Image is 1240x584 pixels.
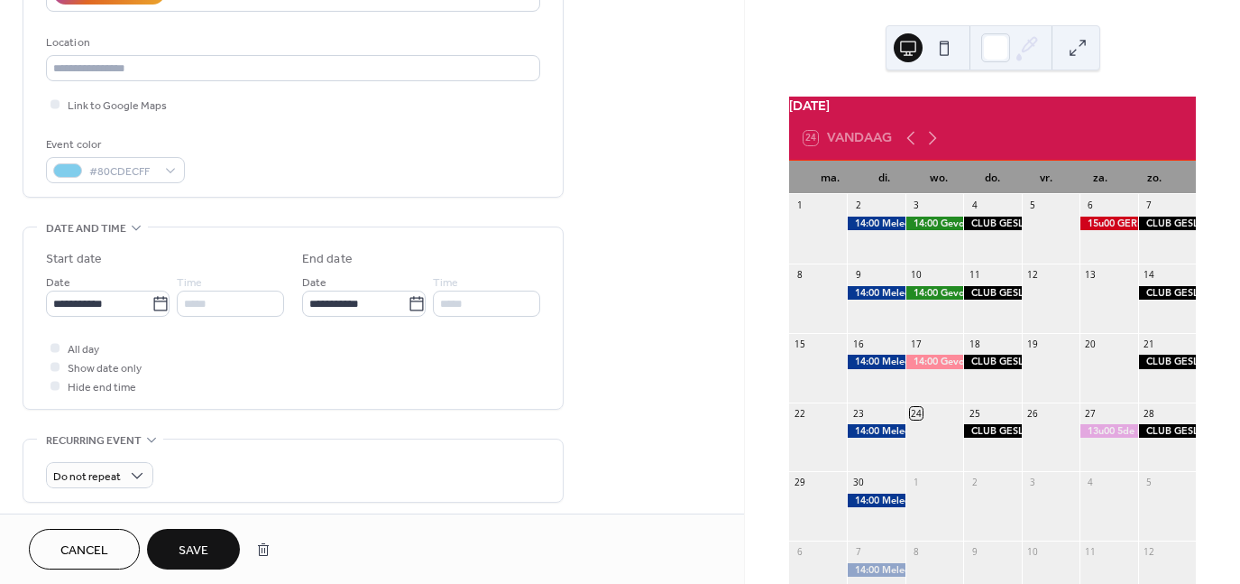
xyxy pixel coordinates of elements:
[910,338,923,350] div: 17
[1143,407,1155,420] div: 28
[1143,199,1155,212] div: 7
[89,162,156,181] span: #80CDECFF
[910,268,923,281] div: 10
[794,477,806,489] div: 29
[147,529,240,570] button: Save
[910,546,923,559] div: 8
[852,338,865,350] div: 16
[302,250,353,269] div: End date
[1085,546,1098,559] div: 11
[794,338,806,350] div: 15
[789,97,1196,116] div: [DATE]
[969,338,981,350] div: 18
[302,273,326,292] span: Date
[68,378,136,397] span: Hide end time
[68,340,99,359] span: All day
[1079,217,1137,230] div: 15u00 GERESERVEERD (Jefke)
[852,268,865,281] div: 9
[847,563,905,577] div: 14:00 Melee
[1138,424,1196,438] div: CLUB GESLOTEN
[969,407,981,420] div: 25
[852,199,865,212] div: 2
[858,161,912,195] div: di.
[963,286,1021,300] div: CLUB GESLOTEN
[794,546,806,559] div: 6
[910,407,923,420] div: 24
[1138,355,1196,368] div: CLUB GESLOTEN
[852,477,865,489] div: 30
[68,359,142,378] span: Show date only
[1026,407,1039,420] div: 26
[852,546,865,559] div: 7
[1085,477,1098,489] div: 4
[46,33,537,52] div: Location
[1085,338,1098,350] div: 20
[1019,161,1073,195] div: vr.
[433,273,458,292] span: Time
[905,217,963,230] div: 14:00 Gevormde doubletten - W19
[969,546,981,559] div: 9
[847,355,905,368] div: 14:00 Melee
[1138,217,1196,230] div: CLUB GESLOTEN
[963,217,1021,230] div: CLUB GESLOTEN
[969,199,981,212] div: 4
[794,268,806,281] div: 8
[179,542,208,561] span: Save
[1143,546,1155,559] div: 12
[852,407,865,420] div: 23
[46,250,102,269] div: Start date
[1143,268,1155,281] div: 14
[53,467,121,487] span: Do not repeat
[905,355,963,368] div: 14:00 Gevormde doubletten - ZP
[46,219,126,238] span: Date and time
[912,161,966,195] div: wo.
[966,161,1020,195] div: do.
[910,477,923,489] div: 1
[1026,546,1039,559] div: 10
[60,542,108,561] span: Cancel
[910,199,923,212] div: 3
[177,273,202,292] span: Time
[847,424,905,438] div: 14:00 Melee
[1138,286,1196,300] div: CLUB GESLOTEN
[794,407,806,420] div: 22
[963,424,1021,438] div: CLUB GESLOTEN
[794,199,806,212] div: 1
[29,529,140,570] button: Cancel
[1085,407,1098,420] div: 27
[969,477,981,489] div: 2
[804,161,858,195] div: ma.
[1085,199,1098,212] div: 6
[1143,477,1155,489] div: 5
[1127,161,1181,195] div: zo.
[46,431,142,450] span: Recurring event
[1073,161,1127,195] div: za.
[1085,268,1098,281] div: 13
[1026,199,1039,212] div: 5
[1143,338,1155,350] div: 21
[1026,268,1039,281] div: 12
[46,135,181,154] div: Event color
[1026,338,1039,350] div: 19
[963,355,1021,368] div: CLUB GESLOTEN
[1026,477,1039,489] div: 3
[847,286,905,300] div: 14:00 Melee
[969,268,981,281] div: 11
[1079,424,1137,438] div: 13u00 5de recreantentornooi
[905,286,963,300] div: 14:00 Gevormde doubletten - W20
[847,217,905,230] div: 14:00 Melee
[46,273,70,292] span: Date
[68,97,167,116] span: Link to Google Maps
[847,494,905,507] div: 14:00 Melee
